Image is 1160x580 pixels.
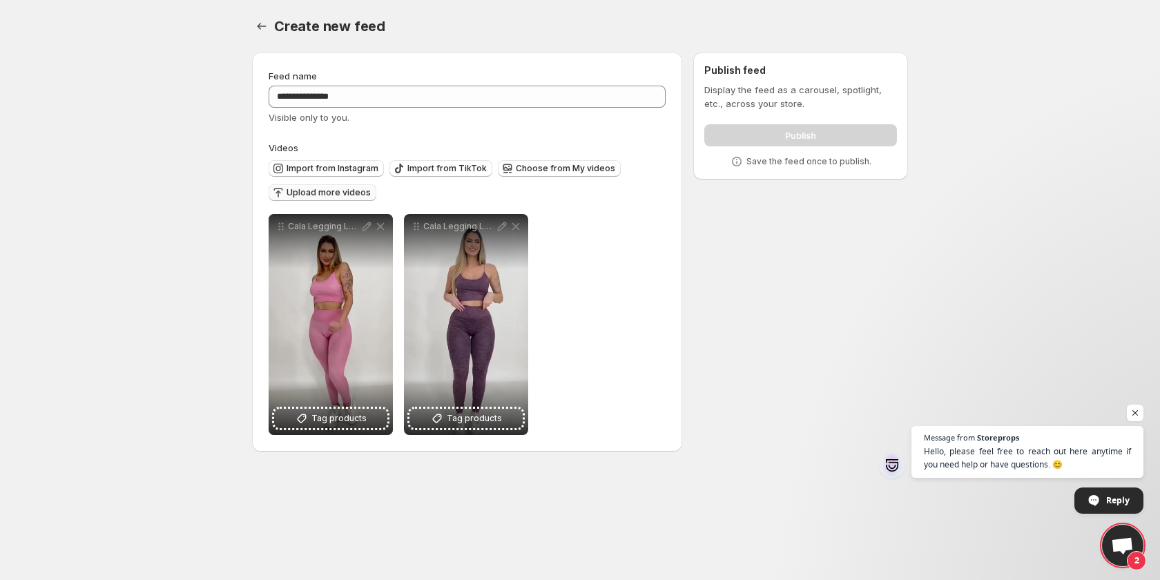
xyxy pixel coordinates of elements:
span: Videos [269,142,298,153]
button: Import from TikTok [389,160,492,177]
h2: Publish feed [704,64,897,77]
div: Cala Legging Levanta Empina Bumbum Fitness Academia Bord 0137Tag products [404,214,528,435]
span: 2 [1127,551,1146,570]
span: Upload more videos [287,187,371,198]
p: Save the feed once to publish. [746,156,871,167]
span: Import from Instagram [287,163,378,174]
span: Feed name [269,70,317,81]
span: Choose from My videos [516,163,615,174]
span: Import from TikTok [407,163,487,174]
div: Cala Legging Levanta E Empina Bumbum Fitness Academia [PERSON_NAME] 0131Tag products [269,214,393,435]
span: Storeprops [977,434,1019,441]
span: Tag products [311,412,367,425]
span: Create new feed [274,18,385,35]
button: Tag products [274,409,387,428]
span: Hello, please feel free to reach out here anytime if you need help or have questions. 😊 [924,445,1131,471]
button: Tag products [409,409,523,428]
button: Import from Instagram [269,160,384,177]
button: Settings [252,17,271,36]
span: Visible only to you. [269,112,349,123]
p: Cala Legging Levanta Empina Bumbum Fitness Academia Bord 0137 [423,221,495,232]
p: Display the feed as a carousel, spotlight, etc., across your store. [704,83,897,110]
div: Open chat [1102,525,1143,566]
span: Reply [1106,488,1130,512]
span: Message from [924,434,975,441]
button: Choose from My videos [498,160,621,177]
span: Tag products [447,412,502,425]
p: Cala Legging Levanta E Empina Bumbum Fitness Academia [PERSON_NAME] 0131 [288,221,360,232]
button: Upload more videos [269,184,376,201]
